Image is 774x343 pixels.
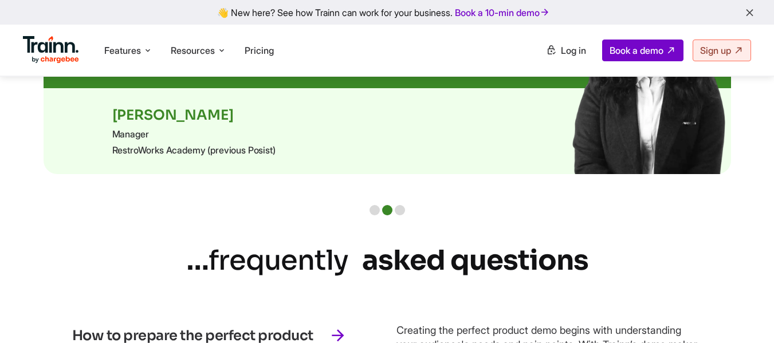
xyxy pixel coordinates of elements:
[245,45,274,56] a: Pricing
[112,107,662,124] p: [PERSON_NAME]
[186,243,588,278] h2: …
[7,7,767,18] div: 👋 New here? See how Trainn can work for your business.
[561,45,586,56] span: Log in
[209,243,348,278] i: frequently
[693,40,751,61] a: Sign up
[112,144,662,156] p: RestroWorks Academy (previous Posist)
[453,5,552,21] a: Book a 10-min demo
[104,44,141,57] span: Features
[602,40,683,61] a: Book a demo
[539,40,593,61] a: Log in
[700,45,731,56] span: Sign up
[610,45,663,56] span: Book a demo
[171,44,215,57] span: Resources
[362,243,588,278] b: asked questions
[717,288,774,343] iframe: Chat Widget
[112,128,662,140] p: Manager
[23,36,79,64] img: Trainn Logo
